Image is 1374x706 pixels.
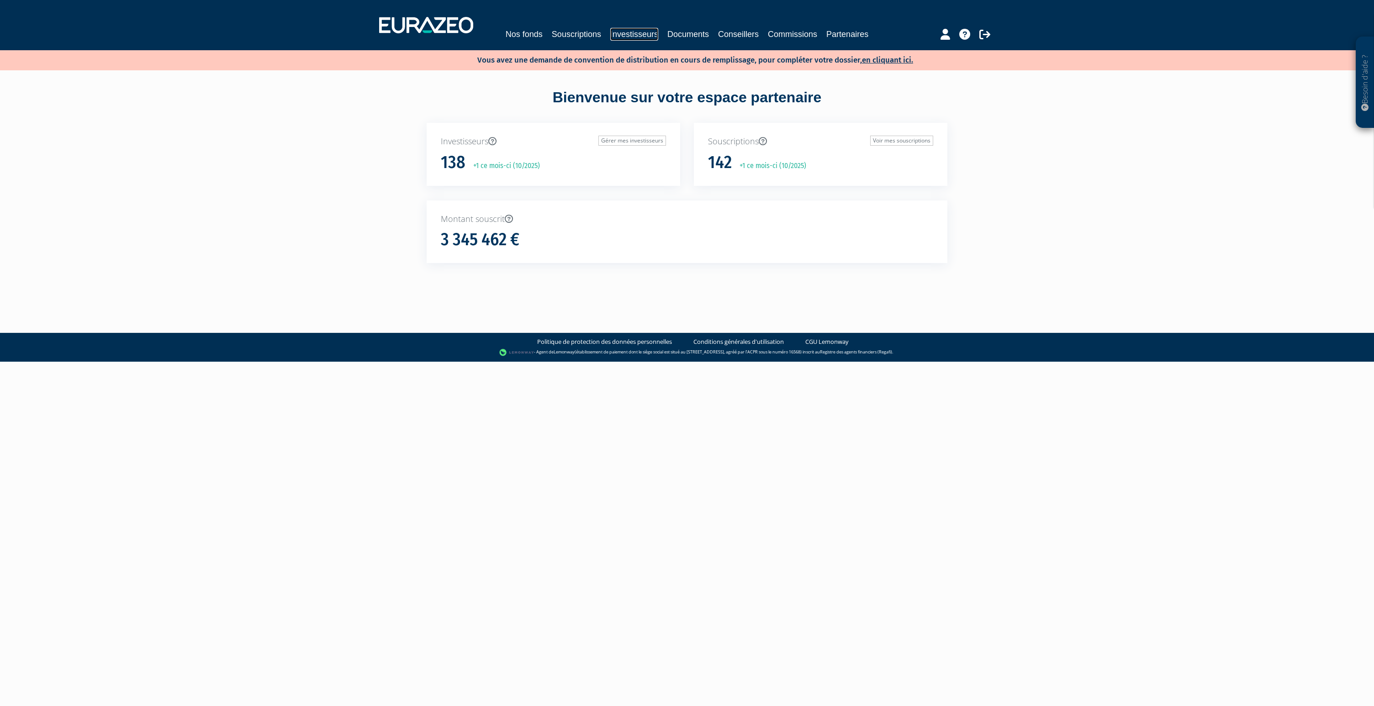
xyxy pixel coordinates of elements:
[718,28,759,41] a: Conseillers
[862,55,913,65] a: en cliquant ici.
[441,230,519,249] h1: 3 345 462 €
[667,28,709,41] a: Documents
[708,136,933,148] p: Souscriptions
[826,28,868,41] a: Partenaires
[441,136,666,148] p: Investisseurs
[537,337,672,346] a: Politique de protection des données personnelles
[552,28,601,41] a: Souscriptions
[499,348,534,357] img: logo-lemonway.png
[554,349,575,355] a: Lemonway
[870,136,933,146] a: Voir mes souscriptions
[467,161,540,171] p: +1 ce mois-ci (10/2025)
[379,17,473,33] img: 1732889491-logotype_eurazeo_blanc_rvb.png
[598,136,666,146] a: Gérer mes investisseurs
[1360,42,1370,124] p: Besoin d'aide ?
[708,153,732,172] h1: 142
[506,28,543,41] a: Nos fonds
[733,161,806,171] p: +1 ce mois-ci (10/2025)
[451,53,913,66] p: Vous avez une demande de convention de distribution en cours de remplissage, pour compléter votre...
[420,87,954,123] div: Bienvenue sur votre espace partenaire
[441,213,933,225] p: Montant souscrit
[805,337,849,346] a: CGU Lemonway
[768,28,817,41] a: Commissions
[441,153,465,172] h1: 138
[9,348,1365,357] div: - Agent de (établissement de paiement dont le siège social est situé au [STREET_ADDRESS], agréé p...
[693,337,784,346] a: Conditions générales d'utilisation
[820,349,892,355] a: Registre des agents financiers (Regafi)
[610,28,658,41] a: Investisseurs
